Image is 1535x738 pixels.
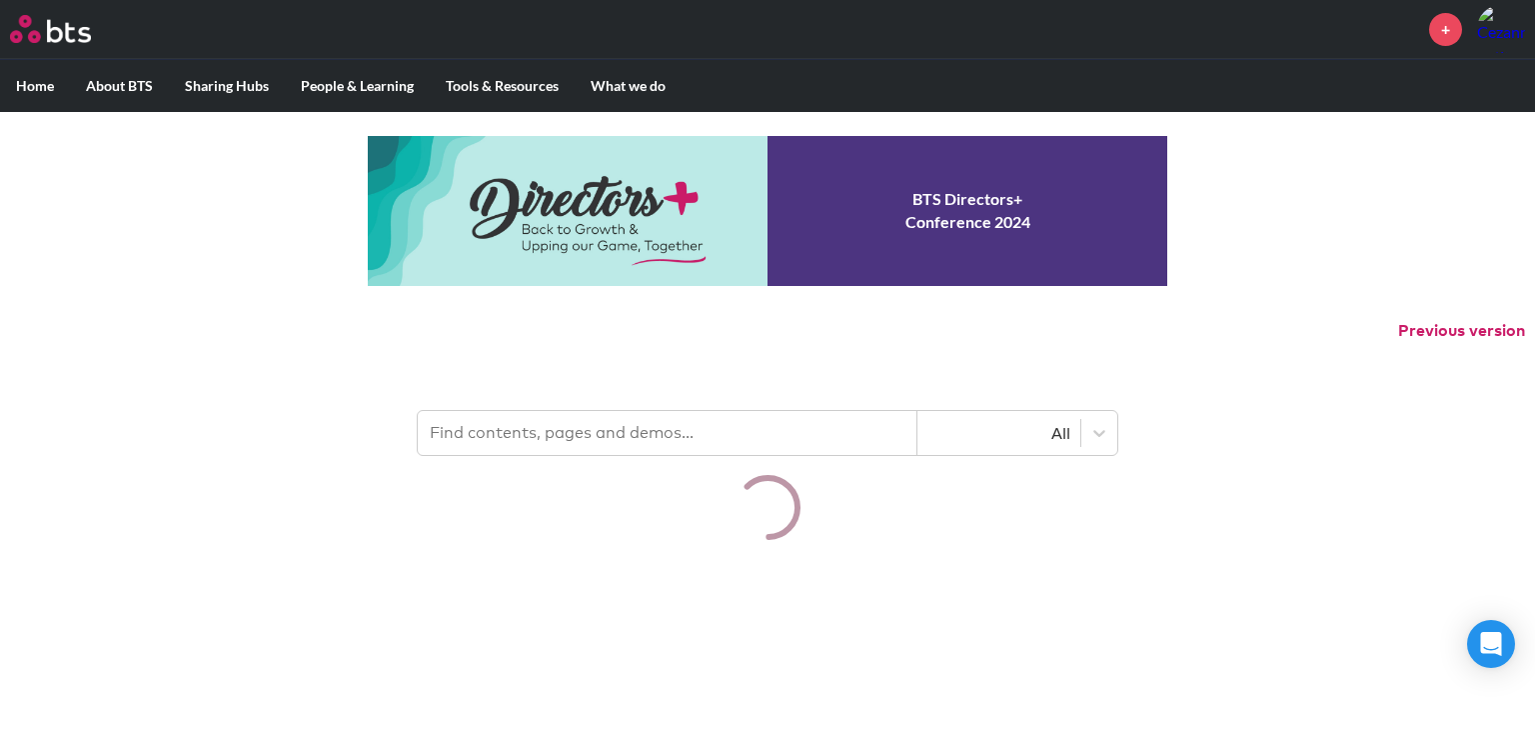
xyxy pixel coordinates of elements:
img: Cezanne Powell [1477,5,1525,53]
div: Open Intercom Messenger [1467,620,1515,668]
input: Find contents, pages and demos... [418,411,917,455]
a: Conference 2024 [368,136,1167,286]
a: Profile [1477,5,1525,53]
label: People & Learning [285,60,430,112]
a: + [1429,13,1462,46]
label: About BTS [70,60,169,112]
img: BTS Logo [10,15,91,43]
div: All [927,422,1070,444]
label: What we do [575,60,682,112]
a: Go home [10,15,128,43]
label: Tools & Resources [430,60,575,112]
button: Previous version [1398,320,1525,342]
label: Sharing Hubs [169,60,285,112]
